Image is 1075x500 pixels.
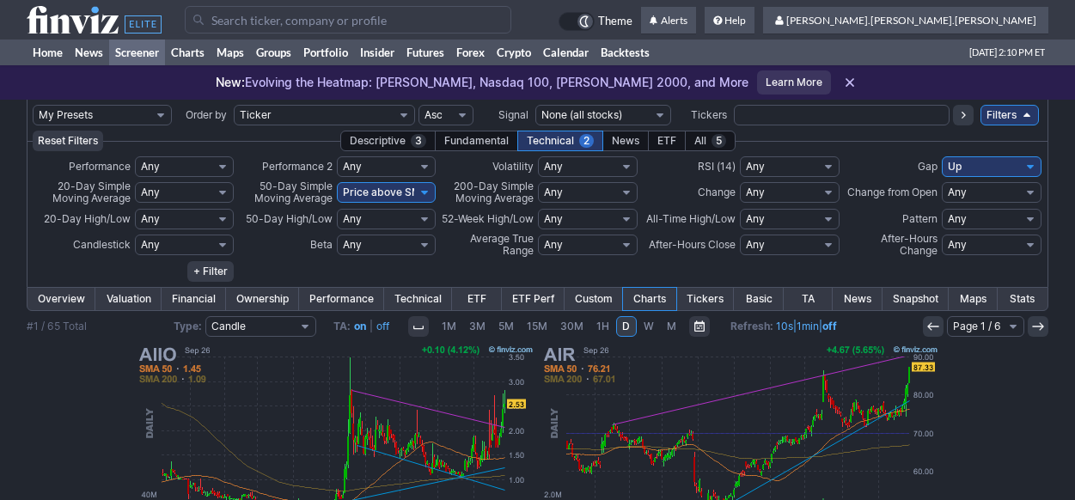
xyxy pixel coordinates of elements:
span: [DATE] 2:10 PM ET [969,40,1045,65]
span: 52-Week High/Low [442,212,534,225]
a: Learn More [757,70,831,95]
a: [PERSON_NAME].[PERSON_NAME].[PERSON_NAME] [763,7,1048,34]
a: Help [705,7,754,34]
a: 15M [521,316,553,337]
a: 30M [554,316,589,337]
span: 20-Day Simple Moving Average [52,180,131,204]
a: ETF Perf [502,288,565,310]
div: Fundamental [435,131,518,151]
a: Maps [211,40,250,65]
a: 5M [492,316,520,337]
a: Insider [354,40,400,65]
div: #1 / 65 Total [27,318,87,335]
div: News [602,131,649,151]
div: Technical [517,131,603,151]
a: Custom [565,288,623,310]
span: | | [730,318,837,335]
span: D [622,320,630,332]
a: Screener [109,40,165,65]
a: Maps [949,288,998,310]
a: Charts [623,288,676,310]
div: ETF [648,131,686,151]
input: Search [185,6,511,34]
a: Backtests [595,40,656,65]
span: 3M [469,320,486,332]
a: Alerts [641,7,696,34]
a: W [638,316,660,337]
span: + Filter [193,263,228,280]
a: Ownership [226,288,299,310]
a: Calendar [537,40,595,65]
span: New: [216,75,245,89]
span: Pattern [902,212,938,225]
a: M [661,316,682,337]
span: W [644,320,654,332]
span: 30M [560,320,583,332]
span: Volatility [492,160,534,173]
button: Range [689,316,710,337]
a: Valuation [95,288,161,310]
span: 200-Day Simple Moving Average [454,180,534,204]
a: Financial [162,288,226,310]
a: 3M [463,316,492,337]
div: All [685,131,736,151]
span: 3 [411,134,426,148]
span: Tickers [691,108,727,121]
a: News [69,40,109,65]
span: 5M [498,320,514,332]
b: Type: [174,320,202,332]
a: ETF [452,288,501,310]
a: off [822,320,837,332]
a: Portfolio [297,40,354,65]
a: Home [27,40,69,65]
a: 10s [776,320,793,332]
button: Interval [408,316,429,337]
span: Theme [598,12,632,31]
span: 1M [442,320,456,332]
a: Technical [384,288,452,310]
span: 20-Day High/Low [44,212,131,225]
span: 5 [712,134,726,148]
span: Beta [310,238,333,251]
b: TA: [333,320,351,332]
a: 1min [797,320,819,332]
a: Stats [998,288,1047,310]
span: After-Hours Close [649,238,736,251]
a: Tickers [676,288,734,310]
a: Basic [734,288,783,310]
span: 15M [527,320,547,332]
span: 50-Day High/Low [246,212,333,225]
span: Gap [918,160,938,173]
a: Charts [165,40,211,65]
a: News [833,288,882,310]
a: TA [784,288,833,310]
span: Average True Range [470,232,534,257]
span: Candlestick [73,238,131,251]
span: Signal [498,108,528,121]
span: 2 [579,134,594,148]
a: Theme [559,12,632,31]
a: Snapshot [883,288,949,310]
a: Performance [299,288,384,310]
a: on [354,320,366,332]
span: After-Hours Change [881,232,938,257]
span: M [667,320,676,332]
div: Descriptive [340,131,436,151]
span: Change from Open [847,186,938,198]
a: 1H [590,316,615,337]
span: All-Time High/Low [646,212,736,225]
span: 50-Day Simple Moving Average [254,180,333,204]
b: Refresh: [730,320,773,332]
a: off [376,320,389,332]
a: Forex [450,40,491,65]
a: D [616,316,637,337]
span: RSI (14) [698,160,736,173]
span: | [370,320,373,332]
a: Overview [27,288,95,310]
a: Groups [250,40,297,65]
a: 1M [436,316,462,337]
p: Evolving the Heatmap: [PERSON_NAME], Nasdaq 100, [PERSON_NAME] 2000, and More [216,74,748,91]
span: Order by [186,108,227,121]
span: Performance 2 [262,160,333,173]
